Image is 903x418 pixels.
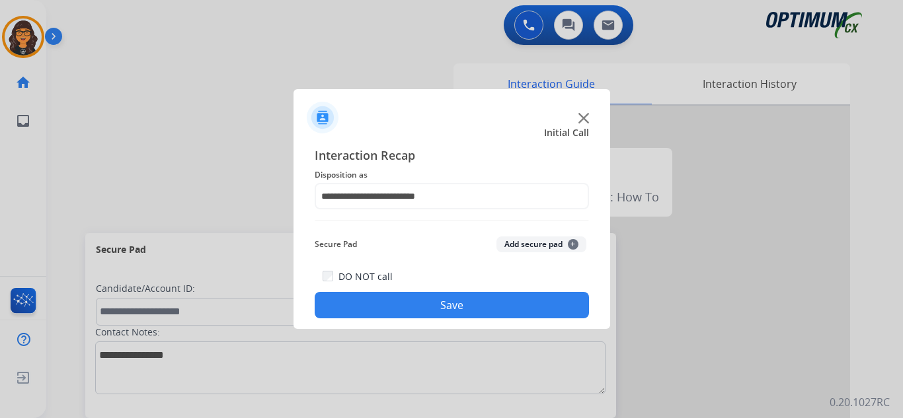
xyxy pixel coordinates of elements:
[315,167,589,183] span: Disposition as
[568,239,578,250] span: +
[315,292,589,318] button: Save
[544,126,589,139] span: Initial Call
[315,146,589,167] span: Interaction Recap
[307,102,338,133] img: contactIcon
[496,236,586,252] button: Add secure pad+
[338,270,393,283] label: DO NOT call
[315,220,589,221] img: contact-recap-line.svg
[315,236,357,252] span: Secure Pad
[830,394,890,410] p: 0.20.1027RC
